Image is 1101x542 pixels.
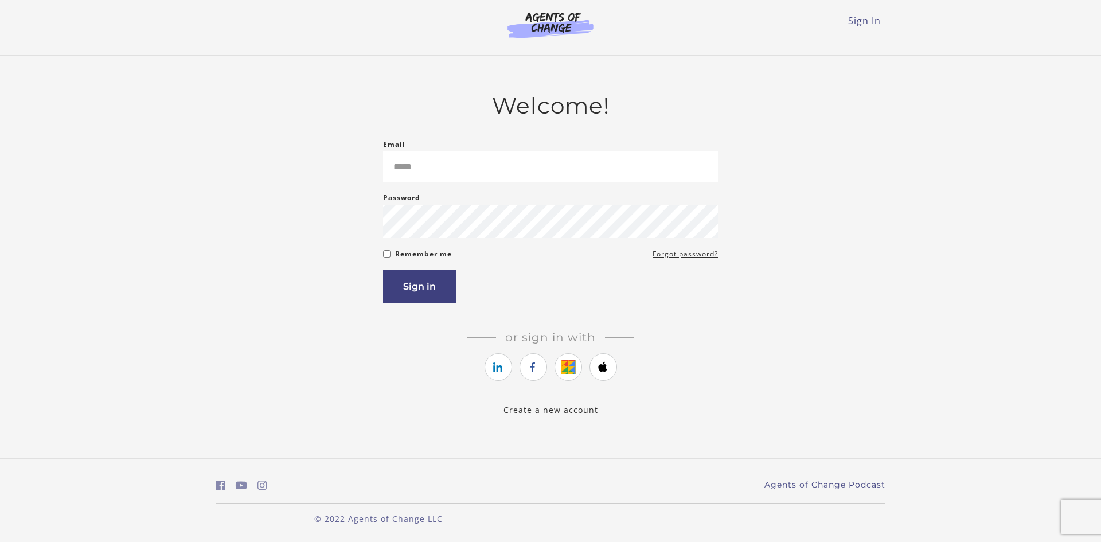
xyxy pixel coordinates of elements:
[236,480,247,491] i: https://www.youtube.com/c/AgentsofChangeTestPrepbyMeaganMitchell (Open in a new window)
[485,353,512,381] a: https://courses.thinkific.com/users/auth/linkedin?ss%5Breferral%5D=&ss%5Buser_return_to%5D=&ss%5B...
[216,480,225,491] i: https://www.facebook.com/groups/aswbtestprep (Open in a new window)
[503,404,598,415] a: Create a new account
[383,92,718,119] h2: Welcome!
[555,353,582,381] a: https://courses.thinkific.com/users/auth/google?ss%5Breferral%5D=&ss%5Buser_return_to%5D=&ss%5Bvi...
[653,247,718,261] a: Forgot password?
[589,353,617,381] a: https://courses.thinkific.com/users/auth/apple?ss%5Breferral%5D=&ss%5Buser_return_to%5D=&ss%5Bvis...
[216,513,541,525] p: © 2022 Agents of Change LLC
[848,14,881,27] a: Sign In
[236,477,247,494] a: https://www.youtube.com/c/AgentsofChangeTestPrepbyMeaganMitchell (Open in a new window)
[383,270,456,303] button: Sign in
[257,477,267,494] a: https://www.instagram.com/agentsofchangeprep/ (Open in a new window)
[383,138,405,151] label: Email
[383,191,420,205] label: Password
[257,480,267,491] i: https://www.instagram.com/agentsofchangeprep/ (Open in a new window)
[764,479,885,491] a: Agents of Change Podcast
[496,330,605,344] span: Or sign in with
[216,477,225,494] a: https://www.facebook.com/groups/aswbtestprep (Open in a new window)
[395,247,452,261] label: Remember me
[495,11,606,38] img: Agents of Change Logo
[520,353,547,381] a: https://courses.thinkific.com/users/auth/facebook?ss%5Breferral%5D=&ss%5Buser_return_to%5D=&ss%5B...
